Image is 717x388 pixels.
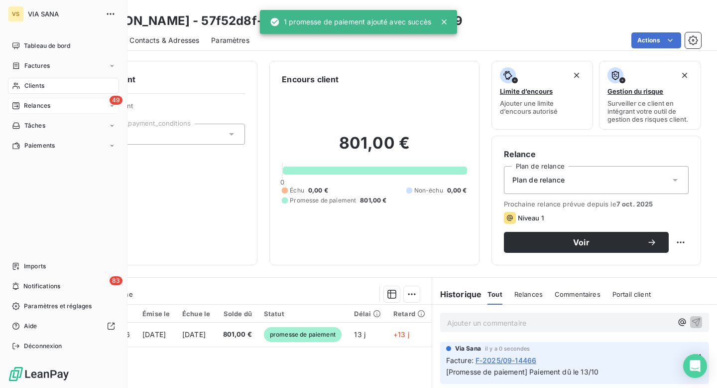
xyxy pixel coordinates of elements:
div: Solde dû [223,310,252,318]
span: promesse de paiement [264,327,342,342]
span: 0,00 € [447,186,467,195]
button: Gestion du risqueSurveiller ce client en intégrant votre outil de gestion des risques client. [599,61,701,130]
span: Tâches [24,121,45,130]
span: Paiements [24,141,55,150]
span: Aide [24,322,37,331]
span: Via Sana [455,344,481,353]
span: Limite d’encours [500,87,553,95]
span: Échu [290,186,304,195]
button: Actions [631,32,681,48]
button: Voir [504,232,669,253]
span: +13 j [393,330,409,339]
div: 1 promesse de paiement ajouté avec succès [270,13,431,31]
span: Plan de relance [512,175,565,185]
span: Propriétés Client [80,102,245,116]
span: Promesse de paiement [290,196,356,205]
span: Déconnexion [24,342,62,351]
span: Prochaine relance prévue depuis le [504,200,689,208]
span: 801,00 € [360,196,386,205]
h6: Relance [504,148,689,160]
div: VS [8,6,24,22]
h6: Historique [432,288,482,300]
span: il y a 0 secondes [485,346,530,352]
span: Notifications [23,282,60,291]
span: Portail client [612,290,651,298]
span: [DATE] [142,330,166,339]
div: Open Intercom Messenger [683,354,707,378]
span: Voir [516,238,647,246]
span: 801,00 € [223,330,252,340]
span: Clients [24,81,44,90]
h6: Informations client [60,73,245,85]
span: Imports [24,262,46,271]
span: 0,00 € [308,186,328,195]
span: Non-échu [414,186,443,195]
div: Échue le [182,310,211,318]
span: Relances [24,101,50,110]
h2: 801,00 € [282,133,467,163]
span: 0 [280,178,284,186]
span: Paramètres [211,35,249,45]
img: Logo LeanPay [8,366,70,382]
span: Ajouter une limite d’encours autorisé [500,99,585,115]
span: [DATE] [182,330,206,339]
span: Facture : [446,355,474,366]
span: 49 [110,96,122,105]
h6: Encours client [282,73,339,85]
span: Factures [24,61,50,70]
span: F-2025/09-14466 [476,355,536,366]
div: Délai [354,310,381,318]
span: Tableau de bord [24,41,70,50]
span: Tout [487,290,502,298]
div: Statut [264,310,343,318]
span: 13 j [354,330,365,339]
button: Limite d’encoursAjouter une limite d’encours autorisé [491,61,594,130]
div: Émise le [142,310,170,318]
span: Relances [514,290,543,298]
span: 7 oct. 2025 [616,200,653,208]
span: Surveiller ce client en intégrant votre outil de gestion des risques client. [607,99,693,123]
div: Retard [393,310,426,318]
span: VIA SANA [28,10,100,18]
span: Gestion du risque [607,87,663,95]
span: Paramètres et réglages [24,302,92,311]
span: [Promesse de paiement] Paiement dû le 13/10 [446,368,598,376]
span: Contacts & Adresses [129,35,199,45]
a: Aide [8,318,119,334]
span: 83 [110,276,122,285]
span: Niveau 1 [518,214,544,222]
span: Commentaires [555,290,600,298]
